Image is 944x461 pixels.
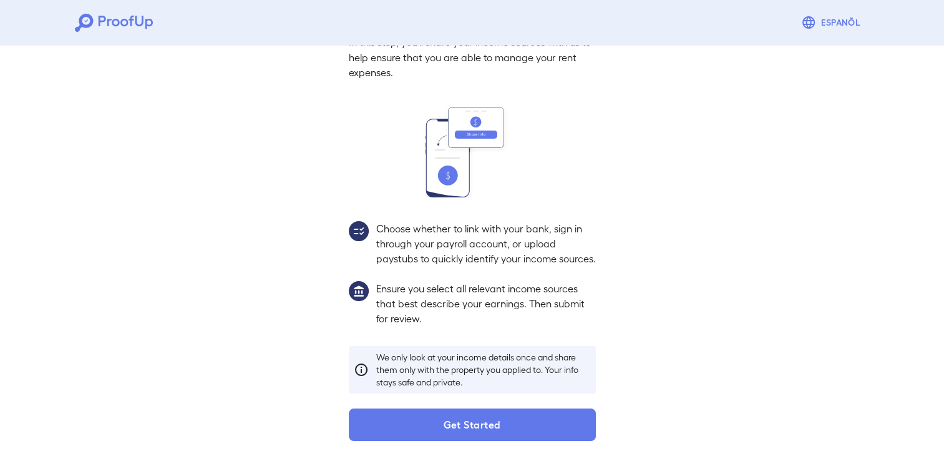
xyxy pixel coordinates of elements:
img: group1.svg [349,281,369,301]
img: group2.svg [349,221,369,241]
button: Espanõl [796,10,869,35]
p: Choose whether to link with your bank, sign in through your payroll account, or upload paystubs t... [376,221,596,266]
p: We only look at your income details once and share them only with the property you applied to. Yo... [376,351,591,389]
img: transfer_money.svg [426,107,519,197]
p: Ensure you select all relevant income sources that best describe your earnings. Then submit for r... [376,281,596,326]
p: In this step, you'll share your income sources with us to help ensure that you are able to manage... [349,35,596,80]
button: Get Started [349,409,596,441]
